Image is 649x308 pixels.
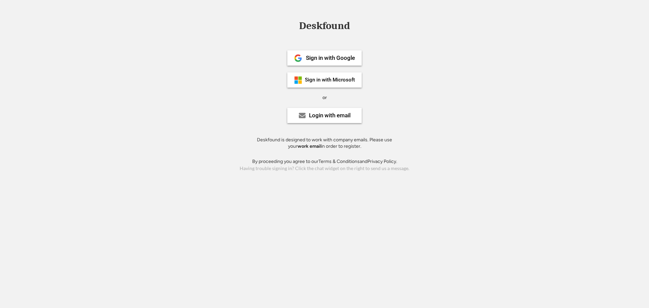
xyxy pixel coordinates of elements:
[296,21,353,31] div: Deskfound
[297,143,321,149] strong: work email
[294,54,302,62] img: 1024px-Google__G__Logo.svg.png
[309,113,351,118] div: Login with email
[318,159,360,164] a: Terms & Conditions
[252,158,397,165] div: By proceeding you agree to our and
[367,159,397,164] a: Privacy Policy.
[306,55,355,61] div: Sign in with Google
[305,77,355,82] div: Sign in with Microsoft
[248,137,401,150] div: Deskfound is designed to work with company emails. Please use your in order to register.
[294,76,302,84] img: ms-symbollockup_mssymbol_19.png
[322,94,327,101] div: or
